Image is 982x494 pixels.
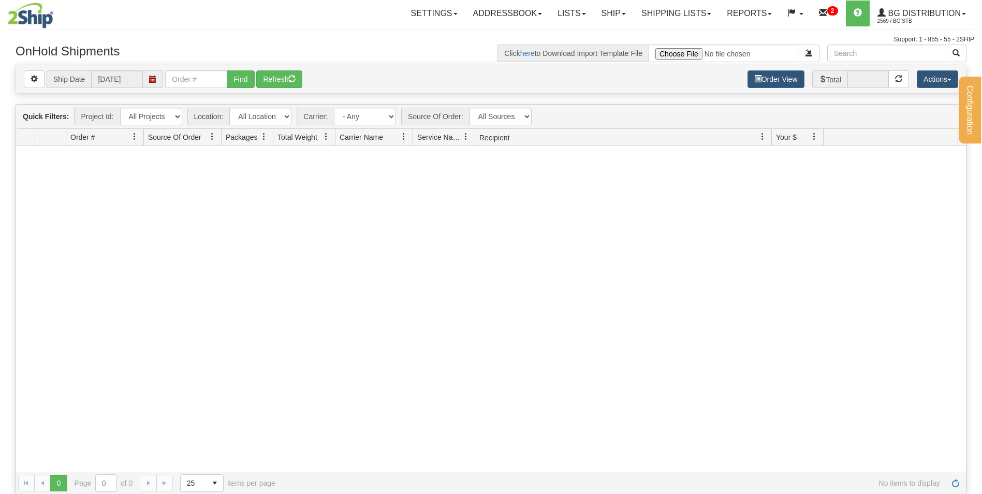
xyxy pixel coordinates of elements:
a: Ship [594,1,634,26]
input: Import [649,45,799,62]
a: Shipping lists [634,1,719,26]
a: Reports [719,1,780,26]
a: Carrier Name filter column settings [395,128,413,146]
span: Location: [187,108,230,125]
span: Page 0 [50,475,67,491]
sup: 2 [827,6,838,16]
span: 2569 / BG STB [877,16,955,26]
a: Refresh [947,475,964,491]
span: Page of 0 [75,474,133,492]
a: Company filter column settings [754,128,771,146]
div: grid toolbar [16,105,966,129]
label: Quick Filters: [23,111,69,122]
span: Order # [70,132,95,142]
span: Source Of Order [148,132,201,142]
h3: OnHold Shipments [16,45,242,58]
a: here [520,49,535,57]
button: Configuration [959,77,981,143]
span: select [207,475,223,491]
span: items per page [180,474,275,492]
button: Search [946,45,966,62]
button: Find [227,70,254,88]
a: Recipient [479,129,763,146]
span: Page sizes drop down [180,474,224,492]
span: Ship Date [47,70,91,88]
span: Total Weight [277,132,317,142]
input: Order # [165,70,227,88]
a: Total Weight filter column settings [317,128,335,146]
span: BG Distribution [886,9,961,18]
iframe: chat widget [958,194,981,300]
span: Your $ [776,132,797,142]
button: Refresh [256,70,302,88]
a: Order View [748,70,804,88]
a: Service Name filter column settings [457,128,475,146]
span: No items to display [290,479,940,487]
a: BG Distribution 2569 / BG STB [870,1,974,26]
span: Total [812,70,848,88]
a: Lists [550,1,593,26]
a: 2 [811,1,846,26]
a: Source Of Order filter column settings [203,128,221,146]
span: Source Of Order: [401,108,470,125]
a: Settings [403,1,465,26]
a: Addressbook [465,1,550,26]
span: Project Id: [74,108,120,125]
div: Support: 1 - 855 - 55 - 2SHIP [8,35,974,44]
span: 25 [187,478,200,488]
button: Actions [917,70,958,88]
span: Carrier Name [340,132,383,142]
a: Your $ filter column settings [805,128,823,146]
a: Packages filter column settings [255,128,273,146]
a: Order # filter column settings [126,128,143,146]
span: Service Name [417,132,462,142]
span: Packages [226,132,257,142]
span: Carrier: [297,108,334,125]
img: logo2569.jpg [8,3,53,28]
input: Search [827,45,946,62]
span: Click to Download Import Template File [497,45,649,62]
